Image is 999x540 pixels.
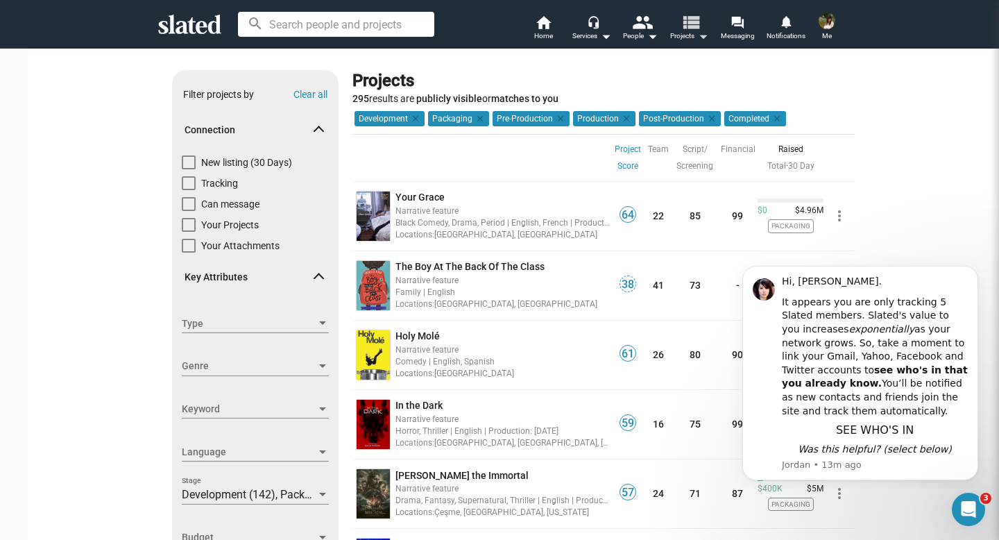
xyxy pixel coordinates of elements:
[653,419,664,430] a: 16
[690,419,701,430] a: 75
[653,280,664,291] a: 41
[620,278,635,292] span: 38
[758,205,767,217] span: $0
[395,273,610,287] div: Narrative feature
[395,399,610,449] a: In the DarkNarrative featureHorror, Thriller | English | Production: [DATE]Locations:[GEOGRAPHIC_...
[201,197,259,211] span: Can message
[395,297,610,310] div: [GEOGRAPHIC_DATA], [GEOGRAPHIC_DATA]
[395,191,610,241] a: Your GraceNarrative featureBlack Comedy, Drama, Period | English, French | Production: [DATE]Loca...
[732,488,743,499] a: 87
[690,280,701,291] a: 73
[690,210,701,221] a: 85
[535,14,552,31] mat-icon: home
[491,93,558,104] b: matches to you
[352,93,558,104] span: results are or
[395,400,443,411] span: In the Dark
[354,189,393,244] a: undefined
[182,359,316,373] span: Genre
[395,330,440,341] span: Holy Molé
[644,28,660,44] mat-icon: arrow_drop_down
[201,239,280,253] span: Your Attachments
[653,488,664,499] a: 24
[395,505,610,518] div: Çeşme, [GEOGRAPHIC_DATA], [US_STATE]
[395,507,434,517] span: Locations:
[620,283,636,294] a: 38
[183,88,254,101] div: Filter projects by
[670,28,708,44] span: Projects
[182,488,717,501] span: Development (142), Packaging (117), Pre-Production (11), Production (13), Post-Production (7), Co...
[980,493,991,504] span: 3
[620,353,636,364] a: 61
[395,355,610,368] div: Comedy | English, Spanish
[620,416,635,430] span: 59
[395,260,610,310] a: The Boy At The Back Of The ClassNarrative featureFamily | EnglishLocations:[GEOGRAPHIC_DATA], [GE...
[172,155,339,260] div: Connection
[713,14,762,44] a: Messaging
[395,216,610,229] div: Black Comedy, Drama, Period | English, French | Production: [DATE]
[573,111,635,126] mat-chip: Production
[395,228,610,241] div: [GEOGRAPHIC_DATA], [GEOGRAPHIC_DATA]
[357,192,390,241] img: undefined
[690,488,701,499] a: 71
[201,218,259,232] span: Your Projects
[395,470,529,481] span: [PERSON_NAME] the Immortal
[952,493,985,526] iframe: Intercom live chat
[653,349,664,360] a: 26
[665,14,713,44] button: Projects
[789,205,823,217] span: $4.96M
[408,112,420,125] mat-icon: clear
[395,438,434,448] span: Locations:
[395,436,610,449] div: [GEOGRAPHIC_DATA], [GEOGRAPHIC_DATA], [GEOGRAPHIC_DATA]
[182,402,316,416] span: Keyword
[395,493,610,507] div: Drama, Fantasy, Supernatural, Thriller | English | Production: [DATE]
[653,210,664,221] a: 22
[769,112,782,125] mat-icon: clear
[831,208,848,224] mat-icon: more_vert
[768,219,814,233] span: Packaging
[519,14,567,44] a: Home
[620,486,635,500] span: 57
[632,12,652,32] mat-icon: people
[819,12,835,29] img: Esha Bargate
[731,15,744,28] mat-icon: forum
[801,484,823,495] span: $5M
[354,258,393,313] a: undefined
[201,176,238,190] span: Tracking
[395,366,610,380] div: [GEOGRAPHIC_DATA]
[182,445,316,459] span: Language
[732,210,743,221] a: 99
[676,141,713,174] a: Script/ Screening
[201,155,292,169] span: New listing (30 Days)
[704,112,717,125] mat-icon: clear
[681,12,701,32] mat-icon: view_list
[768,498,814,511] span: Packaging
[762,14,810,44] a: Notifications
[620,347,635,361] span: 61
[172,255,339,300] mat-expansion-panel-header: Key Attributes
[395,482,610,495] div: Narrative feature
[721,253,999,489] iframe: Intercom notifications message
[620,208,635,222] span: 64
[616,14,665,44] button: People
[395,204,610,217] div: Narrative feature
[767,161,788,171] span: ·
[567,14,616,44] button: Services
[416,93,482,104] b: publicly visible
[724,111,786,126] mat-chip: Completed
[395,299,434,309] span: Locations:
[788,161,814,171] a: 30 Day
[767,28,805,44] span: Notifications
[810,10,844,46] button: Esha BargateMe
[721,28,755,44] span: Messaging
[357,400,390,449] img: undefined
[758,484,783,495] span: $400K
[831,485,848,502] mat-icon: more_vert
[352,93,369,104] strong: 295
